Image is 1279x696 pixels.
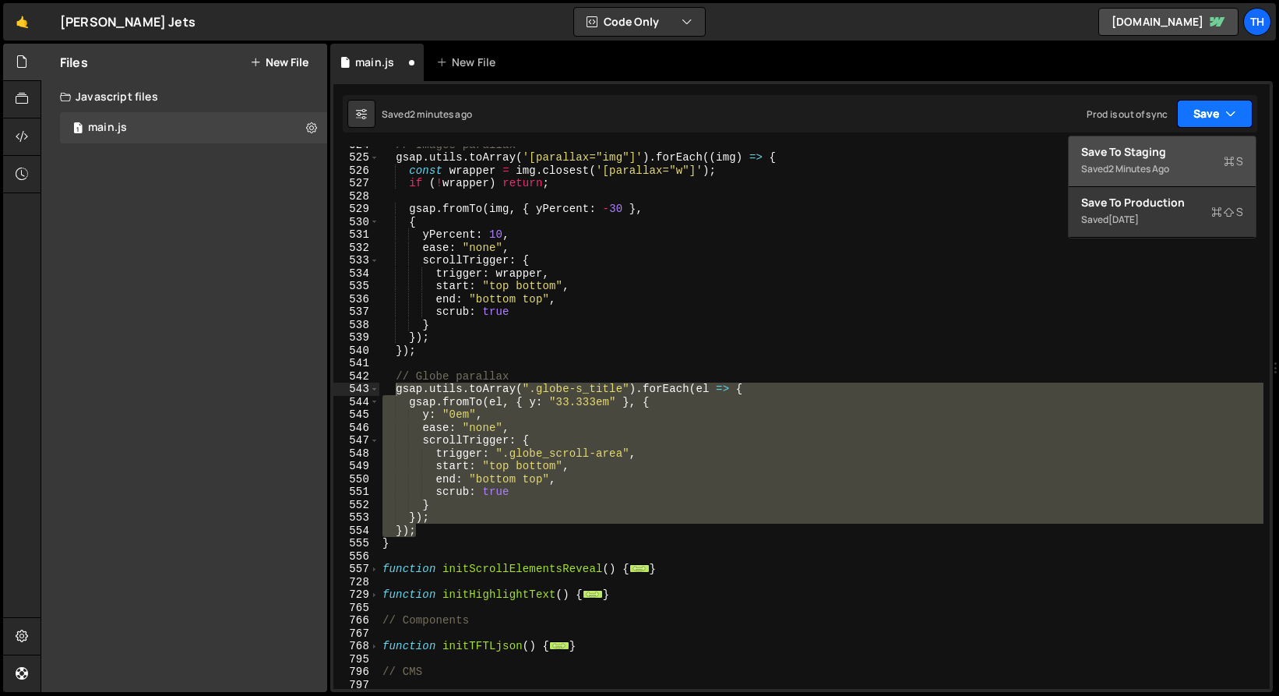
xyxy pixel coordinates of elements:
div: 797 [333,679,379,692]
button: Save [1177,100,1253,128]
button: Save to ProductionS Saved[DATE] [1069,187,1256,238]
div: main.js [355,55,394,70]
span: S [1211,204,1243,220]
div: 542 [333,370,379,383]
div: 533 [333,254,379,267]
div: 527 [333,177,379,190]
div: Saved [1081,210,1243,229]
div: 2 minutes ago [410,108,472,121]
span: ... [583,590,603,599]
div: 552 [333,499,379,512]
div: 550 [333,473,379,486]
div: 555 [333,537,379,550]
span: S [1224,154,1243,169]
div: 551 [333,486,379,499]
div: 528 [333,190,379,203]
button: New File [250,56,308,69]
div: 530 [333,216,379,229]
div: 557 [333,563,379,576]
div: 765 [333,602,379,615]
div: 547 [333,434,379,447]
div: Saved [1081,160,1243,178]
div: 526 [333,164,379,178]
div: [PERSON_NAME] Jets [60,12,196,31]
div: Save to Staging [1081,144,1243,160]
div: 536 [333,293,379,306]
a: [DOMAIN_NAME] [1098,8,1238,36]
div: 532 [333,242,379,255]
div: 554 [333,525,379,538]
div: 546 [333,422,379,435]
div: 796 [333,666,379,679]
div: New File [436,55,502,70]
div: 548 [333,447,379,461]
div: Javascript files [41,81,327,112]
h2: Files [60,54,88,71]
span: 1 [73,123,83,136]
div: 795 [333,653,379,666]
div: 535 [333,280,379,293]
div: 556 [333,550,379,564]
div: 2 minutes ago [1108,162,1169,175]
div: 544 [333,396,379,409]
span: ... [549,641,569,650]
div: 766 [333,614,379,627]
div: Save to Production [1081,195,1243,210]
div: 541 [333,357,379,370]
div: 729 [333,588,379,602]
div: 553 [333,511,379,525]
span: ... [629,564,650,573]
a: Th [1243,8,1271,36]
div: 539 [333,331,379,344]
div: [DATE] [1108,213,1139,226]
div: 767 [333,627,379,641]
button: Save to StagingS Saved2 minutes ago [1069,136,1256,187]
div: 728 [333,576,379,589]
div: 540 [333,344,379,358]
div: 537 [333,306,379,319]
div: Prod is out of sync [1087,108,1168,121]
div: 16759/45776.js [60,112,327,143]
button: Code Only [574,8,705,36]
a: 🤙 [3,3,41,41]
div: main.js [88,121,127,135]
div: 549 [333,460,379,473]
div: 543 [333,383,379,396]
div: 525 [333,151,379,164]
div: 768 [333,640,379,653]
div: 529 [333,203,379,216]
div: 545 [333,408,379,422]
div: 534 [333,267,379,281]
div: 531 [333,228,379,242]
div: Saved [382,108,472,121]
div: 538 [333,319,379,332]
